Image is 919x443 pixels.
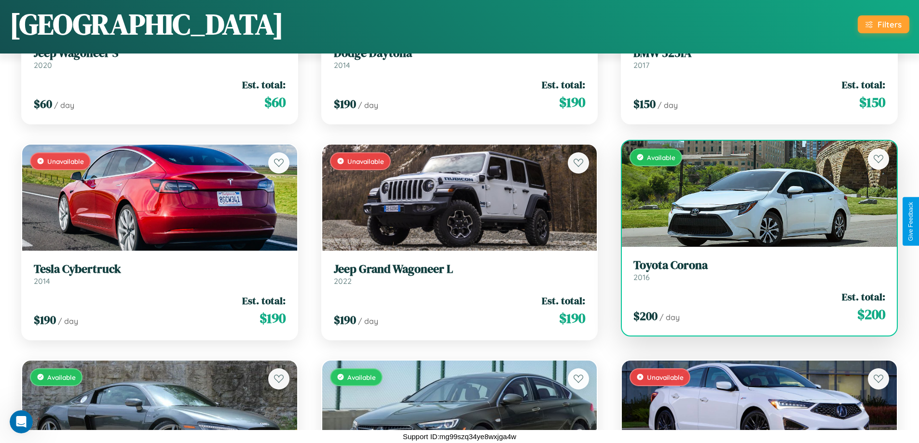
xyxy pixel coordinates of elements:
span: 2016 [633,272,650,282]
div: Give Feedback [907,202,914,241]
span: / day [358,316,378,326]
span: / day [58,316,78,326]
div: Filters [878,19,902,29]
span: $ 60 [264,93,286,112]
span: Est. total: [842,290,885,304]
span: Est. total: [542,294,585,308]
button: Filters [858,15,909,33]
span: / day [358,100,378,110]
span: 2022 [334,276,352,286]
a: Jeep Grand Wagoneer L2022 [334,262,586,286]
iframe: Intercom live chat [10,410,33,433]
span: $ 190 [559,309,585,328]
span: 2014 [34,276,50,286]
span: $ 190 [260,309,286,328]
h3: Tesla Cybertruck [34,262,286,276]
span: $ 200 [857,305,885,324]
span: / day [54,100,74,110]
span: Est. total: [842,78,885,92]
a: Jeep Wagoneer S2020 [34,46,286,70]
span: 2014 [334,60,350,70]
span: / day [658,100,678,110]
span: 2017 [633,60,649,70]
h3: BMW 525iA [633,46,885,60]
a: BMW 525iA2017 [633,46,885,70]
a: Tesla Cybertruck2014 [34,262,286,286]
span: Est. total: [242,78,286,92]
span: $ 200 [633,308,658,324]
a: Toyota Corona2016 [633,258,885,282]
a: Dodge Daytona2014 [334,46,586,70]
span: Unavailable [47,157,84,165]
span: $ 150 [633,96,656,112]
span: Unavailable [347,157,384,165]
h3: Dodge Daytona [334,46,586,60]
span: $ 150 [859,93,885,112]
p: Support ID: mg99szq34ye8wxjga4w [403,430,516,443]
h1: [GEOGRAPHIC_DATA] [10,4,284,44]
span: Unavailable [647,373,684,381]
span: Est. total: [542,78,585,92]
span: Available [647,153,675,161]
span: $ 190 [334,312,356,328]
span: $ 190 [334,96,356,112]
span: $ 190 [559,93,585,112]
span: Available [347,373,376,381]
span: Available [47,373,76,381]
span: 2020 [34,60,52,70]
span: / day [659,312,680,322]
h3: Toyota Corona [633,258,885,272]
span: $ 60 [34,96,52,112]
h3: Jeep Grand Wagoneer L [334,262,586,276]
h3: Jeep Wagoneer S [34,46,286,60]
span: Est. total: [242,294,286,308]
span: $ 190 [34,312,56,328]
